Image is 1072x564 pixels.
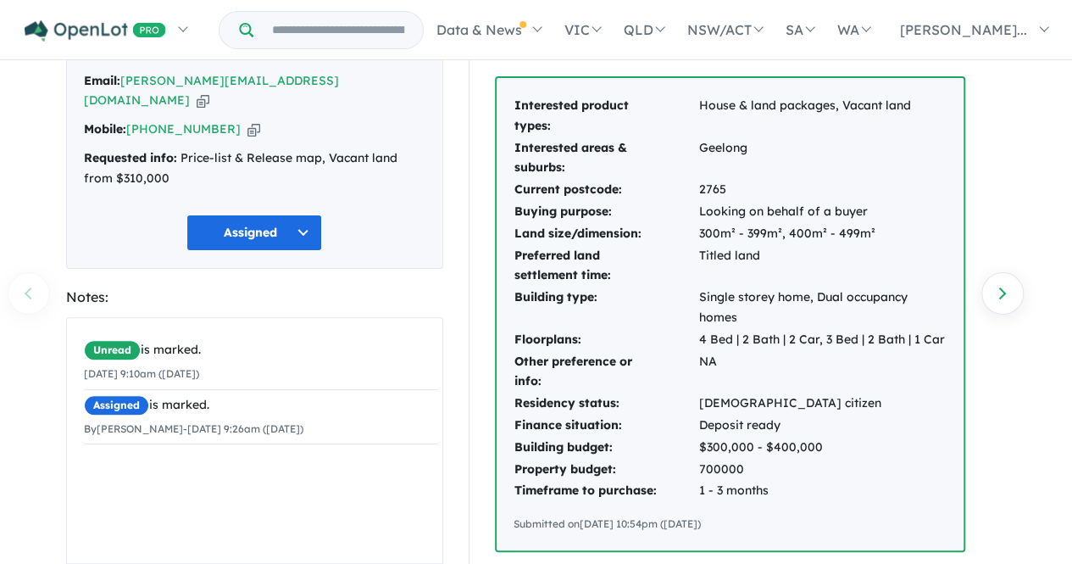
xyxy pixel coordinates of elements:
[66,286,443,309] div: Notes:
[698,223,947,245] td: 300m² - 399m², 400m² - 499m²
[25,20,166,42] img: Openlot PRO Logo White
[514,393,698,415] td: Residency status:
[514,223,698,245] td: Land size/dimension:
[126,121,241,137] a: [PHONE_NUMBER]
[698,245,947,288] td: Titled land
[514,287,698,329] td: Building type:
[698,201,947,223] td: Looking on behalf of a buyer
[514,95,698,137] td: Interested product types:
[698,351,947,394] td: NA
[514,137,698,180] td: Interested areas & suburbs:
[257,12,419,48] input: Try estate name, suburb, builder or developer
[698,329,947,351] td: 4 Bed | 2 Bath | 2 Car, 3 Bed | 2 Bath | 1 Car
[698,287,947,329] td: Single storey home, Dual occupancy homes
[84,121,126,137] strong: Mobile:
[698,179,947,201] td: 2765
[514,459,698,481] td: Property budget:
[84,340,141,360] span: Unread
[514,329,698,351] td: Floorplans:
[84,340,438,360] div: is marked.
[514,245,698,288] td: Preferred land settlement time:
[698,393,947,415] td: [DEMOGRAPHIC_DATA] citizen
[84,395,149,416] span: Assigned
[247,120,260,138] button: Copy
[84,367,199,380] small: [DATE] 9:10am ([DATE])
[84,73,120,88] strong: Email:
[900,21,1027,38] span: [PERSON_NAME]...
[514,201,698,223] td: Buying purpose:
[84,150,177,165] strong: Requested info:
[84,148,425,189] div: Price-list & Release map, Vacant land from $310,000
[698,137,947,180] td: Geelong
[514,415,698,437] td: Finance situation:
[514,179,698,201] td: Current postcode:
[186,215,322,251] button: Assigned
[698,415,947,437] td: Deposit ready
[698,459,947,481] td: 700000
[514,480,698,502] td: Timeframe to purchase:
[84,395,438,416] div: is marked.
[698,437,947,459] td: $300,000 - $400,000
[514,437,698,459] td: Building budget:
[197,92,209,109] button: Copy
[84,422,303,435] small: By [PERSON_NAME] - [DATE] 9:26am ([DATE])
[514,516,947,533] div: Submitted on [DATE] 10:54pm ([DATE])
[84,73,339,109] a: [PERSON_NAME][EMAIL_ADDRESS][DOMAIN_NAME]
[698,95,947,137] td: House & land packages, Vacant land
[698,480,947,502] td: 1 - 3 months
[514,351,698,394] td: Other preference or info:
